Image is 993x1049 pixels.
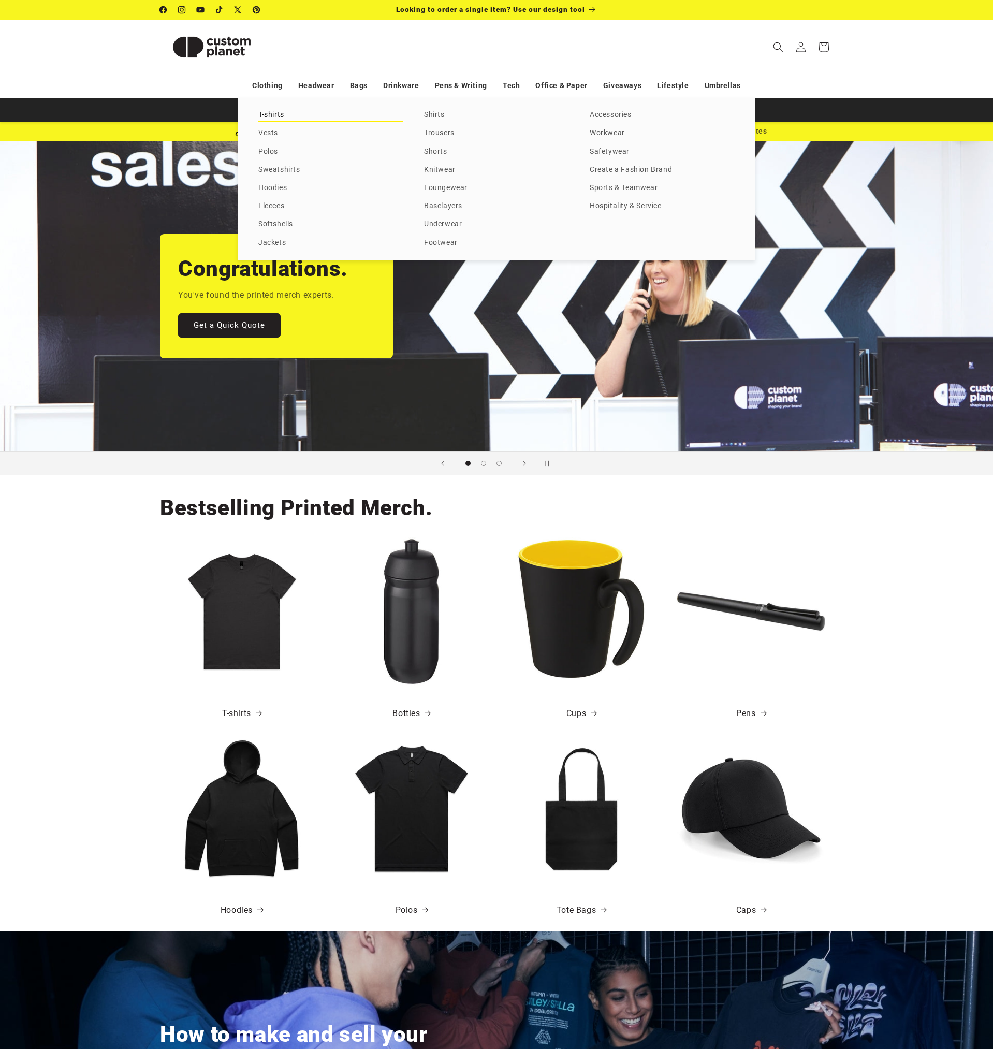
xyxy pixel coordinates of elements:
[590,108,735,122] a: Accessories
[160,494,432,522] h2: Bestselling Printed Merch.
[503,77,520,95] a: Tech
[491,456,507,471] button: Load slide 3 of 3
[160,24,264,70] img: Custom Planet
[396,5,585,13] span: Looking to order a single item? Use our design tool
[258,163,403,177] a: Sweatshirts
[590,126,735,140] a: Workwear
[657,77,689,95] a: Lifestyle
[221,903,263,918] a: Hoodies
[476,456,491,471] button: Load slide 2 of 3
[566,706,596,721] a: Cups
[396,903,428,918] a: Polos
[338,537,486,686] img: HydroFlex™ 500 ml squeezy sport bottle
[178,288,334,303] p: You've found the printed merch experts.
[424,126,569,140] a: Trousers
[424,108,569,122] a: Shirts
[178,255,348,283] h2: Congratulations.
[258,108,403,122] a: T-shirts
[590,163,735,177] a: Create a Fashion Brand
[820,937,993,1049] iframe: Chat Widget
[507,537,655,686] img: Oli 360 ml ceramic mug with handle
[603,77,641,95] a: Giveaways
[736,706,766,721] a: Pens
[535,77,587,95] a: Office & Paper
[178,313,281,338] a: Get a Quick Quote
[590,199,735,213] a: Hospitality & Service
[424,236,569,250] a: Footwear
[258,145,403,159] a: Polos
[736,903,766,918] a: Caps
[431,452,454,475] button: Previous slide
[705,77,741,95] a: Umbrellas
[590,181,735,195] a: Sports & Teamwear
[258,181,403,195] a: Hoodies
[767,36,790,59] summary: Search
[539,452,562,475] button: Pause slideshow
[392,706,430,721] a: Bottles
[460,456,476,471] button: Load slide 1 of 3
[298,77,334,95] a: Headwear
[424,181,569,195] a: Loungewear
[258,126,403,140] a: Vests
[258,199,403,213] a: Fleeces
[557,903,606,918] a: Tote Bags
[222,706,261,721] a: T-shirts
[590,145,735,159] a: Safetywear
[424,217,569,231] a: Underwear
[258,217,403,231] a: Softshells
[258,236,403,250] a: Jackets
[383,77,419,95] a: Drinkware
[156,20,268,74] a: Custom Planet
[252,77,283,95] a: Clothing
[435,77,487,95] a: Pens & Writing
[424,199,569,213] a: Baselayers
[424,163,569,177] a: Knitwear
[513,452,536,475] button: Next slide
[424,145,569,159] a: Shorts
[350,77,368,95] a: Bags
